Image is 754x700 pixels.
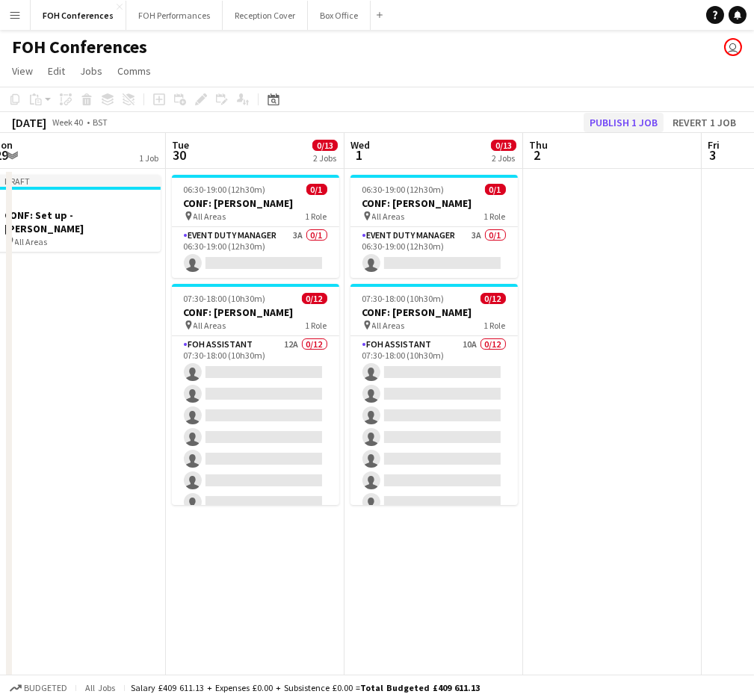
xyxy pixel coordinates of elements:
div: Salary £409 611.13 + Expenses £0.00 + Subsistence £0.00 = [131,682,480,693]
button: FOH Performances [126,1,223,30]
span: Jobs [80,64,102,78]
span: Total Budgeted £409 611.13 [360,682,480,693]
span: 07:30-18:00 (10h30m) [362,293,445,304]
span: Fri [708,138,720,152]
span: All Areas [194,320,226,331]
app-card-role: FOH Assistant12A0/1207:30-18:00 (10h30m) [172,336,339,625]
a: Edit [42,61,71,81]
span: 06:30-19:00 (12h30m) [362,184,445,195]
span: Budgeted [24,683,67,693]
div: 2 Jobs [492,152,516,164]
h3: CONF: [PERSON_NAME] [350,306,518,319]
span: All Areas [194,211,226,222]
a: Comms [111,61,157,81]
span: Edit [48,64,65,78]
a: Jobs [74,61,108,81]
span: 1 [348,146,370,164]
span: 06:30-19:00 (12h30m) [184,184,266,195]
app-card-role: Event Duty Manager3A0/106:30-19:00 (12h30m) [172,227,339,278]
span: View [12,64,33,78]
button: Publish 1 job [584,113,664,132]
span: Comms [117,64,151,78]
button: Reception Cover [223,1,308,30]
span: 0/1 [485,184,506,195]
button: Box Office [308,1,371,30]
span: Wed [350,138,370,152]
span: 3 [705,146,720,164]
h1: FOH Conferences [12,36,147,58]
span: 0/13 [491,140,516,151]
span: Thu [529,138,548,152]
h3: CONF: [PERSON_NAME] [350,196,518,210]
span: 2 [527,146,548,164]
app-card-role: Event Duty Manager3A0/106:30-19:00 (12h30m) [350,227,518,278]
span: Week 40 [49,117,87,128]
h3: CONF: [PERSON_NAME] [172,306,339,319]
span: All jobs [82,682,118,693]
app-job-card: 07:30-18:00 (10h30m)0/12CONF: [PERSON_NAME] All Areas1 RoleFOH Assistant10A0/1207:30-18:00 (10h30m) [350,284,518,505]
app-job-card: 06:30-19:00 (12h30m)0/1CONF: [PERSON_NAME] All Areas1 RoleEvent Duty Manager3A0/106:30-19:00 (12h... [350,175,518,278]
app-user-avatar: Visitor Services [724,38,742,56]
span: 30 [170,146,189,164]
span: 0/1 [306,184,327,195]
span: All Areas [15,236,48,247]
div: 2 Jobs [313,152,337,164]
span: Tue [172,138,189,152]
span: 0/12 [302,293,327,304]
a: View [6,61,39,81]
button: FOH Conferences [31,1,126,30]
span: 1 Role [306,320,327,331]
div: 1 Job [139,152,158,164]
span: All Areas [372,320,405,331]
app-card-role: FOH Assistant10A0/1207:30-18:00 (10h30m) [350,336,518,625]
app-job-card: 06:30-19:00 (12h30m)0/1CONF: [PERSON_NAME] All Areas1 RoleEvent Duty Manager3A0/106:30-19:00 (12h... [172,175,339,278]
span: 07:30-18:00 (10h30m) [184,293,266,304]
app-job-card: 07:30-18:00 (10h30m)0/12CONF: [PERSON_NAME] All Areas1 RoleFOH Assistant12A0/1207:30-18:00 (10h30m) [172,284,339,505]
span: 0/12 [480,293,506,304]
div: BST [93,117,108,128]
button: Budgeted [7,680,69,696]
span: 1 Role [484,211,506,222]
div: [DATE] [12,115,46,130]
span: 1 Role [306,211,327,222]
h3: CONF: [PERSON_NAME] [172,196,339,210]
span: All Areas [372,211,405,222]
span: 0/13 [312,140,338,151]
button: Revert 1 job [667,113,742,132]
span: 1 Role [484,320,506,331]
